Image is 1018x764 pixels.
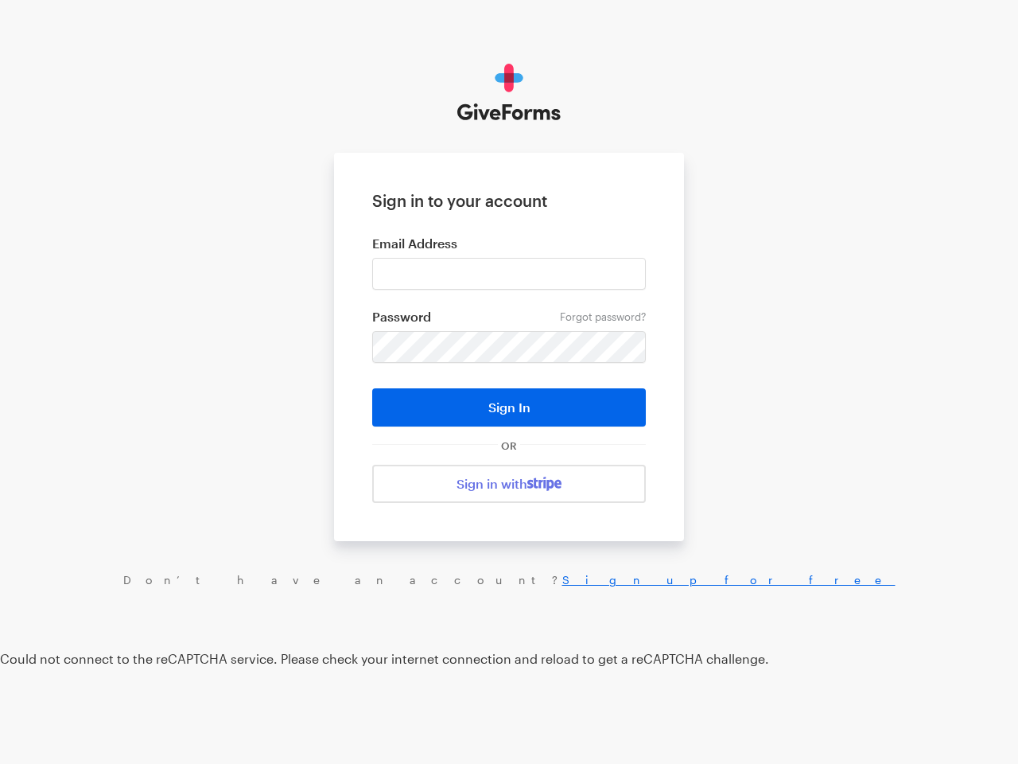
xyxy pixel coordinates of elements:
[372,236,646,251] label: Email Address
[372,465,646,503] a: Sign in with
[372,388,646,427] button: Sign In
[498,439,520,452] span: OR
[16,573,1002,587] div: Don’t have an account?
[562,573,896,587] a: Sign up for free
[527,477,561,491] img: stripe-07469f1003232ad58a8838275b02f7af1ac9ba95304e10fa954b414cd571f63b.svg
[457,64,561,121] img: GiveForms
[560,310,646,323] a: Forgot password?
[372,309,646,325] label: Password
[372,191,646,210] h1: Sign in to your account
